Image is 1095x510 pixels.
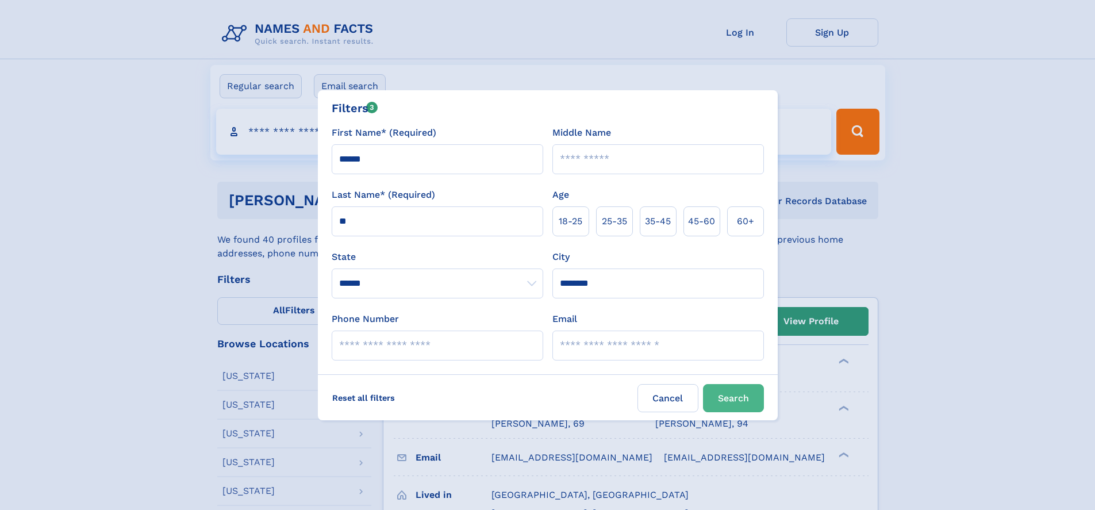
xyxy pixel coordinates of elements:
[332,126,436,140] label: First Name* (Required)
[552,126,611,140] label: Middle Name
[688,214,715,228] span: 45‑60
[552,312,577,326] label: Email
[332,312,399,326] label: Phone Number
[645,214,671,228] span: 35‑45
[602,214,627,228] span: 25‑35
[737,214,754,228] span: 60+
[703,384,764,412] button: Search
[637,384,698,412] label: Cancel
[559,214,582,228] span: 18‑25
[552,250,570,264] label: City
[325,384,402,412] label: Reset all filters
[332,188,435,202] label: Last Name* (Required)
[552,188,569,202] label: Age
[332,250,543,264] label: State
[332,99,378,117] div: Filters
